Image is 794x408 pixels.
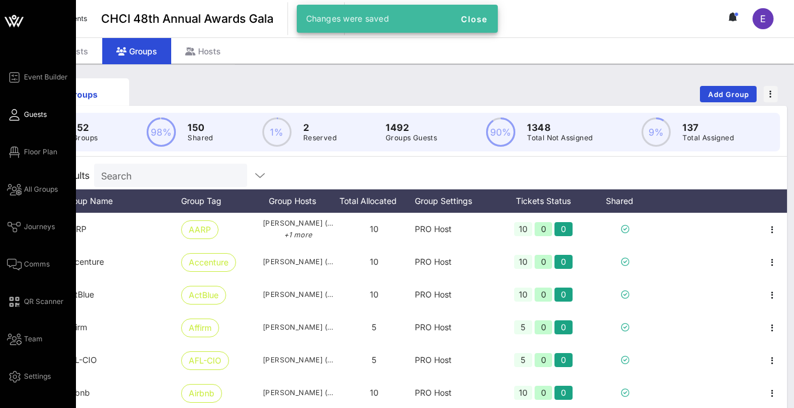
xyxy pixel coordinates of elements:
[7,332,43,346] a: Team
[44,88,120,101] div: Groups
[554,320,573,334] div: 0
[753,8,774,29] div: E
[24,259,50,269] span: Comms
[189,286,219,304] span: ActBlue
[386,120,437,134] p: 1492
[370,388,379,397] span: 10
[415,189,497,213] div: Group Settings
[527,132,592,144] p: Total Not Assigned
[263,387,333,399] span: [PERSON_NAME] ([EMAIL_ADDRESS][PERSON_NAME][DOMAIN_NAME])
[189,221,211,238] span: AARP
[24,72,68,82] span: Event Builder
[24,109,47,120] span: Guests
[527,120,592,134] p: 1348
[189,385,214,402] span: Airbnb
[64,257,104,267] span: Accenture
[514,255,532,269] div: 10
[535,255,553,269] div: 0
[370,289,379,299] span: 10
[303,120,337,134] p: 2
[497,189,590,213] div: Tickets Status
[181,189,263,213] div: Group Tag
[263,321,333,333] span: [PERSON_NAME] ([PERSON_NAME][EMAIL_ADDRESS][PERSON_NAME][DOMAIN_NAME])
[514,353,532,367] div: 5
[535,353,553,367] div: 0
[372,322,376,332] span: 5
[72,132,98,144] p: Groups
[554,386,573,400] div: 0
[64,355,97,365] span: AFL-CIO
[24,222,55,232] span: Journeys
[7,295,64,309] a: QR Scanner
[415,311,497,344] div: PRO Host
[24,296,64,307] span: QR Scanner
[682,132,734,144] p: Total Assigned
[7,182,58,196] a: All Groups
[102,38,171,64] div: Groups
[415,246,497,278] div: PRO Host
[535,288,553,302] div: 0
[7,220,55,234] a: Journeys
[708,90,750,99] span: Add Group
[514,222,532,236] div: 10
[189,352,221,369] span: AFL-CIO
[7,108,47,122] a: Guests
[189,254,228,271] span: Accenture
[333,189,415,213] div: Total Allocated
[554,353,573,367] div: 0
[24,371,51,382] span: Settings
[263,189,333,213] div: Group Hosts
[554,222,573,236] div: 0
[460,14,488,24] span: Close
[372,355,376,365] span: 5
[415,344,497,376] div: PRO Host
[263,217,333,241] span: [PERSON_NAME] ([EMAIL_ADDRESS][DOMAIN_NAME])
[171,38,235,64] div: Hosts
[415,278,497,311] div: PRO Host
[263,256,333,268] span: [PERSON_NAME] ([PERSON_NAME][EMAIL_ADDRESS][PERSON_NAME][DOMAIN_NAME])
[64,289,94,299] span: ActBlue
[263,229,333,241] p: +1 more
[306,13,390,23] span: Changes were saved
[456,8,493,29] button: Close
[535,386,553,400] div: 0
[188,132,213,144] p: Shared
[7,257,50,271] a: Comms
[415,213,497,246] div: PRO Host
[514,386,532,400] div: 10
[590,189,660,213] div: Shared
[514,320,532,334] div: 5
[682,120,734,134] p: 137
[554,288,573,302] div: 0
[24,184,58,195] span: All Groups
[370,224,379,234] span: 10
[514,288,532,302] div: 10
[72,120,98,134] p: 152
[64,189,181,213] div: Group Name
[386,132,437,144] p: Groups Guests
[64,388,90,397] span: Airbnb
[24,147,57,157] span: Floor Plan
[263,354,333,366] span: [PERSON_NAME] ([EMAIL_ADDRESS][DOMAIN_NAME])
[101,10,273,27] span: CHCI 48th Annual Awards Gala
[188,120,213,134] p: 150
[7,70,68,84] a: Event Builder
[554,255,573,269] div: 0
[535,222,553,236] div: 0
[7,145,57,159] a: Floor Plan
[24,334,43,344] span: Team
[7,369,51,383] a: Settings
[760,13,766,25] span: E
[535,320,553,334] div: 0
[370,257,379,267] span: 10
[189,319,211,337] span: Affirm
[700,86,757,102] button: Add Group
[303,132,337,144] p: Reserved
[263,289,333,300] span: [PERSON_NAME] ([EMAIL_ADDRESS][DOMAIN_NAME])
